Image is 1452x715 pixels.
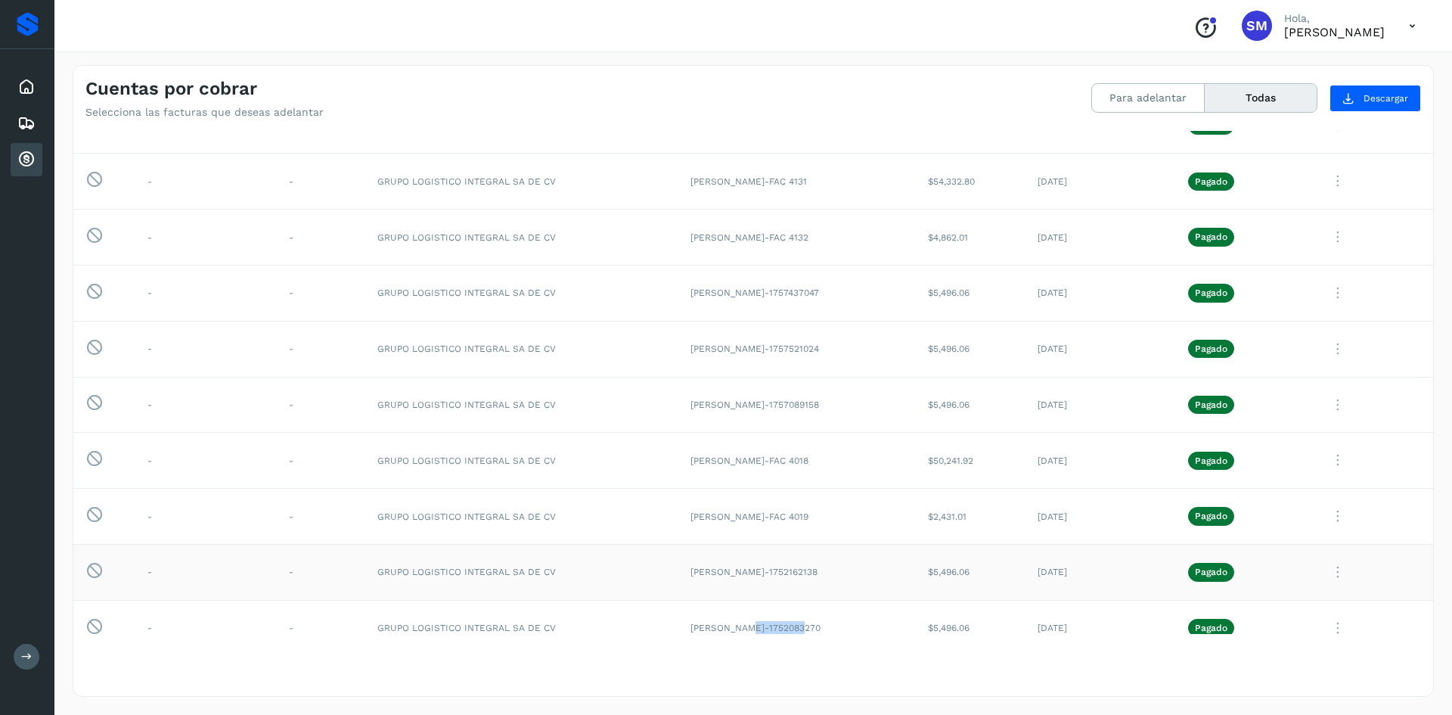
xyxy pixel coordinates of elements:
td: $5,496.06 [916,377,1025,433]
td: $50,241.92 [916,433,1025,489]
td: [DATE] [1025,210,1176,266]
td: - [135,433,277,489]
td: - [277,544,365,600]
td: $5,496.06 [916,544,1025,600]
td: - [135,377,277,433]
p: Pagado [1195,288,1227,298]
button: Para adelantar [1092,84,1205,112]
td: - [277,600,365,656]
button: Todas [1205,84,1317,112]
p: Pagado [1195,567,1227,577]
p: Pagado [1195,232,1227,242]
td: [PERSON_NAME]-1752162138 [678,544,917,600]
td: - [277,265,365,321]
td: $2,431.01 [916,489,1025,545]
td: - [135,321,277,377]
td: [DATE] [1025,600,1176,656]
td: - [277,154,365,210]
h4: Cuentas por cobrar [85,78,257,100]
div: Inicio [11,70,42,104]
td: - [277,433,365,489]
td: $54,332.80 [916,154,1025,210]
p: Pagado [1195,399,1227,410]
td: - [277,210,365,266]
td: GRUPO LOGISTICO INTEGRAL SA DE CV [365,600,678,656]
td: - [135,265,277,321]
td: $5,496.06 [916,321,1025,377]
td: - [135,154,277,210]
p: Pagado [1195,176,1227,187]
td: - [277,321,365,377]
td: [PERSON_NAME]-FAC 4018 [678,433,917,489]
td: $5,496.06 [916,265,1025,321]
td: GRUPO LOGISTICO INTEGRAL SA DE CV [365,544,678,600]
td: [DATE] [1025,265,1176,321]
td: [DATE] [1025,433,1176,489]
td: [PERSON_NAME]-1757521024 [678,321,917,377]
td: GRUPO LOGISTICO INTEGRAL SA DE CV [365,210,678,266]
td: GRUPO LOGISTICO INTEGRAL SA DE CV [365,377,678,433]
td: [PERSON_NAME]-1752083270 [678,600,917,656]
td: [PERSON_NAME]-FAC 4131 [678,154,917,210]
td: - [277,489,365,545]
td: - [135,489,277,545]
td: [DATE] [1025,321,1176,377]
td: $5,496.06 [916,600,1025,656]
td: GRUPO LOGISTICO INTEGRAL SA DE CV [365,321,678,377]
td: GRUPO LOGISTICO INTEGRAL SA DE CV [365,265,678,321]
p: Pagado [1195,623,1227,633]
p: Pagado [1195,511,1227,521]
td: - [135,600,277,656]
td: [DATE] [1025,377,1176,433]
td: - [135,210,277,266]
p: Pagado [1195,455,1227,466]
p: SAUL MARES PEREZ [1284,25,1385,39]
td: - [135,544,277,600]
p: Pagado [1195,344,1227,354]
td: $4,862.01 [916,210,1025,266]
p: Selecciona las facturas que deseas adelantar [85,106,324,119]
p: Hola, [1284,12,1385,25]
td: - [277,377,365,433]
div: Embarques [11,107,42,140]
span: Descargar [1364,92,1408,105]
td: [DATE] [1025,489,1176,545]
td: [PERSON_NAME]-1757437047 [678,265,917,321]
td: [DATE] [1025,154,1176,210]
div: Cuentas por cobrar [11,143,42,176]
td: GRUPO LOGISTICO INTEGRAL SA DE CV [365,154,678,210]
td: GRUPO LOGISTICO INTEGRAL SA DE CV [365,433,678,489]
td: GRUPO LOGISTICO INTEGRAL SA DE CV [365,489,678,545]
td: [DATE] [1025,544,1176,600]
td: [PERSON_NAME]-1757089158 [678,377,917,433]
td: [PERSON_NAME]-FAC 4019 [678,489,917,545]
button: Descargar [1329,85,1421,112]
td: [PERSON_NAME]-FAC 4132 [678,210,917,266]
